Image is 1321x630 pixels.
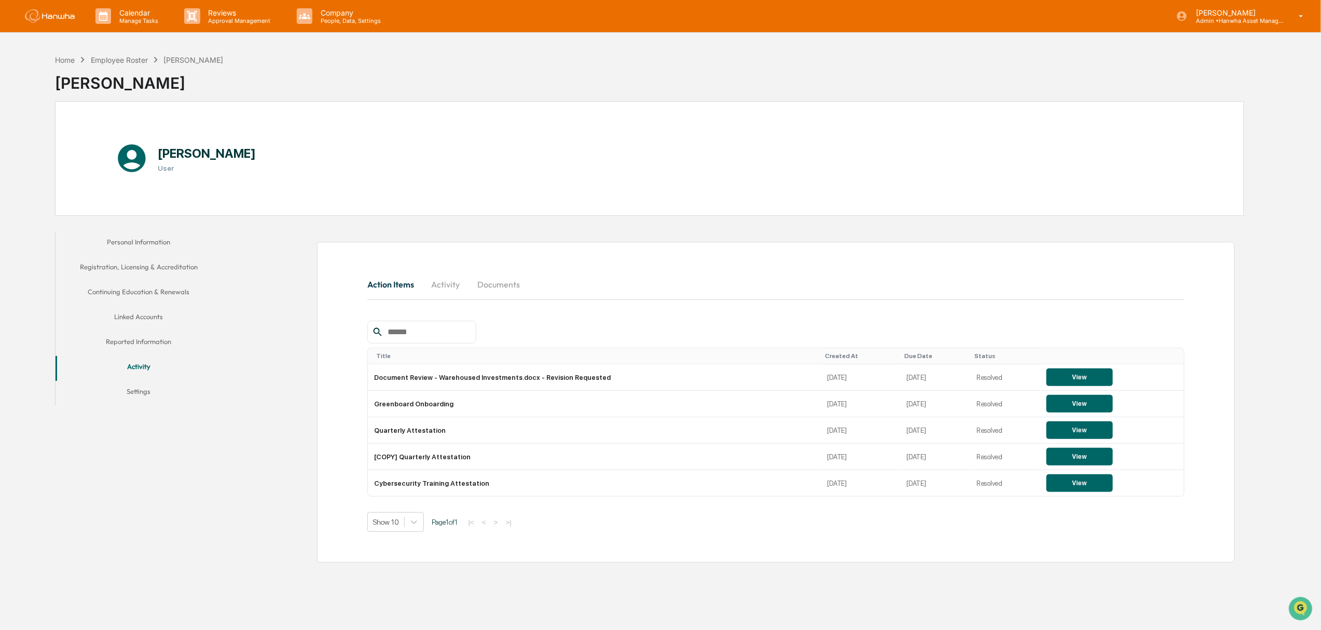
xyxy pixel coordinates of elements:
a: View [1047,453,1113,460]
div: We're available if you need us! [35,90,131,99]
td: Cybersecurity Training Attestation [368,470,821,496]
td: [COPY] Quarterly Attestation [368,444,821,470]
button: Action Items [367,272,422,297]
td: [DATE] [901,417,971,444]
button: < [479,518,489,527]
button: Settings [56,381,222,406]
div: Start new chat [35,80,170,90]
div: secondary tabs example [367,272,1185,297]
div: Toggle SortBy [905,352,967,360]
td: [DATE] [821,391,901,417]
button: Registration, Licensing & Accreditation [56,256,222,281]
div: Toggle SortBy [825,352,897,360]
p: [PERSON_NAME] [1188,8,1284,17]
div: Toggle SortBy [1049,352,1180,360]
td: Resolved [970,391,1040,417]
button: |< [465,518,477,527]
a: View [1047,426,1113,434]
td: Quarterly Attestation [368,417,821,444]
a: View [1047,373,1113,381]
button: > [491,518,501,527]
a: 🖐️Preclearance [6,127,71,146]
button: View [1047,448,1113,465]
p: Admin • Hanwha Asset Management ([GEOGRAPHIC_DATA]) Ltd. [1188,17,1284,24]
button: Linked Accounts [56,306,222,331]
div: Employee Roster [91,56,148,64]
div: Home [55,56,75,64]
p: People, Data, Settings [312,17,386,24]
div: 🔎 [10,152,19,160]
button: Activity [422,272,469,297]
div: [PERSON_NAME] [55,65,223,92]
button: Documents [469,272,528,297]
div: [PERSON_NAME] [163,56,223,64]
div: 🖐️ [10,132,19,141]
td: [DATE] [901,470,971,496]
button: View [1047,395,1113,413]
div: Toggle SortBy [974,352,1036,360]
td: [DATE] [821,470,901,496]
div: 🗄️ [75,132,84,141]
span: Page 1 of 1 [432,518,458,526]
td: [DATE] [821,364,901,391]
button: Reported Information [56,331,222,356]
div: secondary tabs example [56,231,222,406]
h3: User [158,164,256,172]
button: Activity [56,356,222,381]
td: [DATE] [821,417,901,444]
p: Reviews [200,8,276,17]
h1: [PERSON_NAME] [158,146,256,161]
td: Greenboard Onboarding [368,391,821,417]
button: View [1047,368,1113,386]
div: Toggle SortBy [376,352,817,360]
span: Preclearance [21,131,67,142]
p: Manage Tasks [111,17,163,24]
button: Start new chat [176,83,189,95]
td: Resolved [970,444,1040,470]
p: How can we help? [10,22,189,39]
iframe: Open customer support [1288,596,1316,624]
button: >| [503,518,515,527]
td: Document Review - Warehoused Investments.docx - Revision Requested [368,364,821,391]
td: [DATE] [821,444,901,470]
a: Powered byPylon [73,176,126,184]
td: [DATE] [901,364,971,391]
span: Pylon [103,176,126,184]
img: logo [25,9,75,23]
span: Attestations [86,131,129,142]
a: 🗄️Attestations [71,127,133,146]
button: Personal Information [56,231,222,256]
td: Resolved [970,417,1040,444]
p: Calendar [111,8,163,17]
p: Approval Management [200,17,276,24]
img: 1746055101610-c473b297-6a78-478c-a979-82029cc54cd1 [10,80,29,99]
td: [DATE] [901,444,971,470]
button: View [1047,421,1113,439]
a: View [1047,479,1113,487]
button: Continuing Education & Renewals [56,281,222,306]
span: Data Lookup [21,151,65,161]
a: 🔎Data Lookup [6,147,70,166]
td: Resolved [970,364,1040,391]
button: View [1047,474,1113,492]
td: [DATE] [901,391,971,417]
a: View [1047,400,1113,407]
td: Resolved [970,470,1040,496]
p: Company [312,8,386,17]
